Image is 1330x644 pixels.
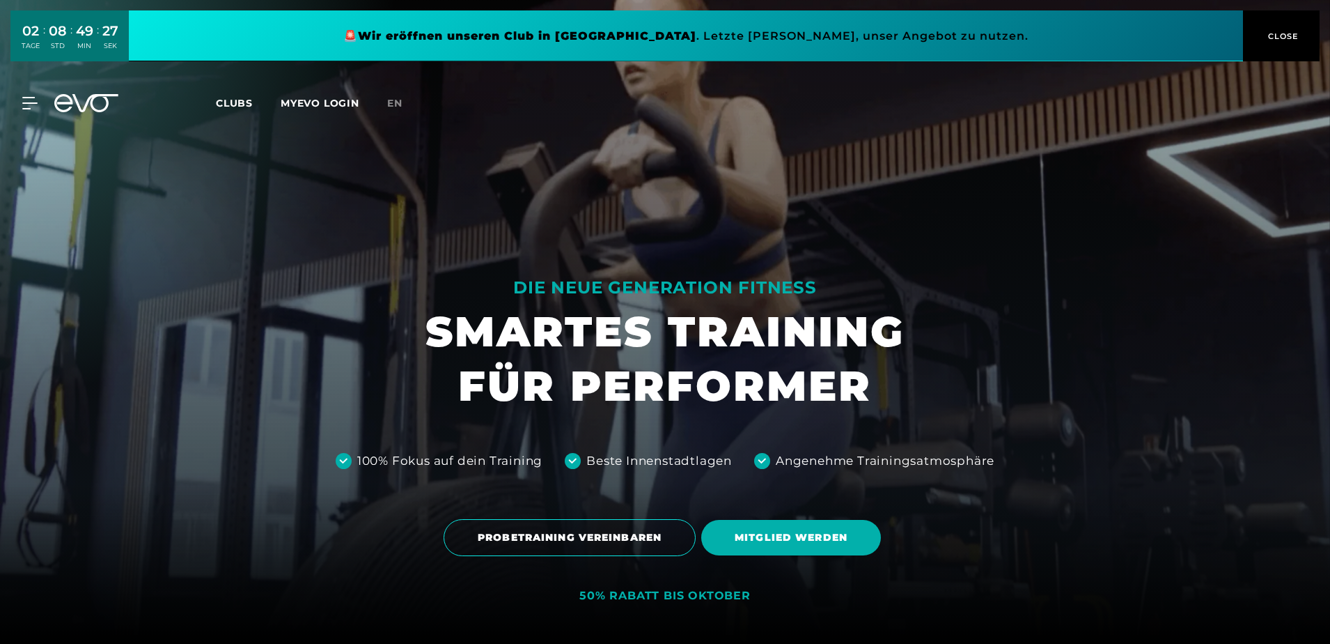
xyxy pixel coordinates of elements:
[444,509,701,567] a: PROBETRAINING VEREINBAREN
[586,452,732,470] div: Beste Innenstadtlagen
[357,452,542,470] div: 100% Fokus auf dein Training
[387,95,419,112] a: en
[49,21,67,41] div: 08
[281,97,359,109] a: MYEVO LOGIN
[76,41,93,51] div: MIN
[216,97,253,109] span: Clubs
[425,305,905,413] h1: SMARTES TRAINING FÜR PERFORMER
[701,509,886,566] a: MITGLIED WERDEN
[102,21,118,41] div: 27
[735,530,847,545] span: MITGLIED WERDEN
[97,22,99,59] div: :
[425,277,905,299] div: DIE NEUE GENERATION FITNESS
[49,41,67,51] div: STD
[1243,10,1320,61] button: CLOSE
[1265,30,1299,43] span: CLOSE
[478,530,662,545] span: PROBETRAINING VEREINBAREN
[43,22,45,59] div: :
[102,41,118,51] div: SEK
[76,21,93,41] div: 49
[387,97,402,109] span: en
[776,452,994,470] div: Angenehme Trainingsatmosphäre
[22,41,40,51] div: TAGE
[579,589,751,604] div: 50% RABATT BIS OKTOBER
[216,96,281,109] a: Clubs
[22,21,40,41] div: 02
[70,22,72,59] div: :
